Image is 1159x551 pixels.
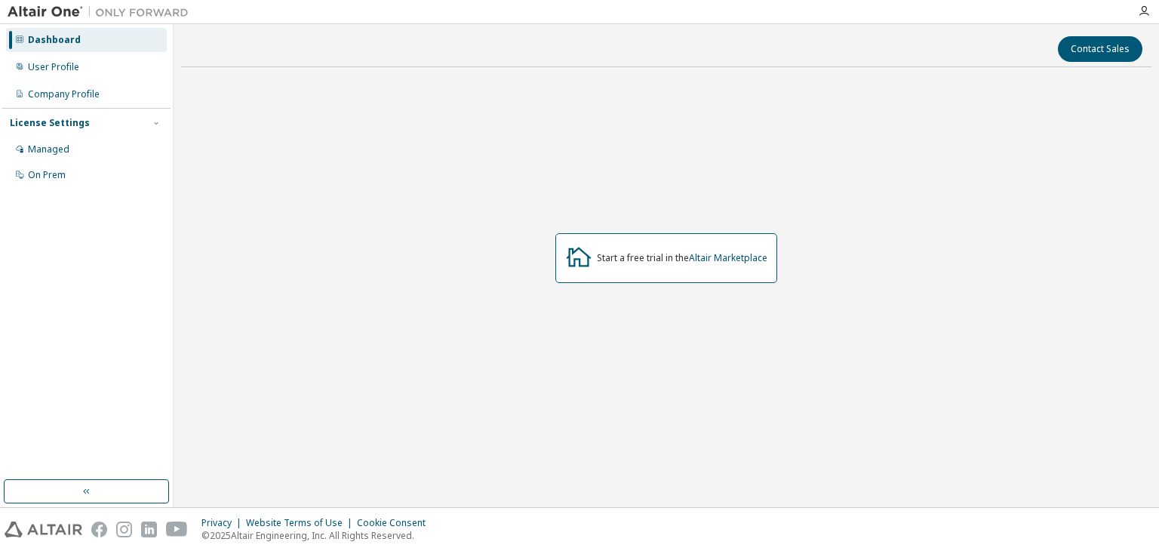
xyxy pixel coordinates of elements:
[116,522,132,537] img: instagram.svg
[597,252,767,264] div: Start a free trial in the
[8,5,196,20] img: Altair One
[689,251,767,264] a: Altair Marketplace
[28,61,79,73] div: User Profile
[201,517,246,529] div: Privacy
[166,522,188,537] img: youtube.svg
[201,529,435,542] p: © 2025 Altair Engineering, Inc. All Rights Reserved.
[357,517,435,529] div: Cookie Consent
[91,522,107,537] img: facebook.svg
[1058,36,1142,62] button: Contact Sales
[28,88,100,100] div: Company Profile
[28,34,81,46] div: Dashboard
[10,117,90,129] div: License Settings
[246,517,357,529] div: Website Terms of Use
[28,143,69,155] div: Managed
[28,169,66,181] div: On Prem
[5,522,82,537] img: altair_logo.svg
[141,522,157,537] img: linkedin.svg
